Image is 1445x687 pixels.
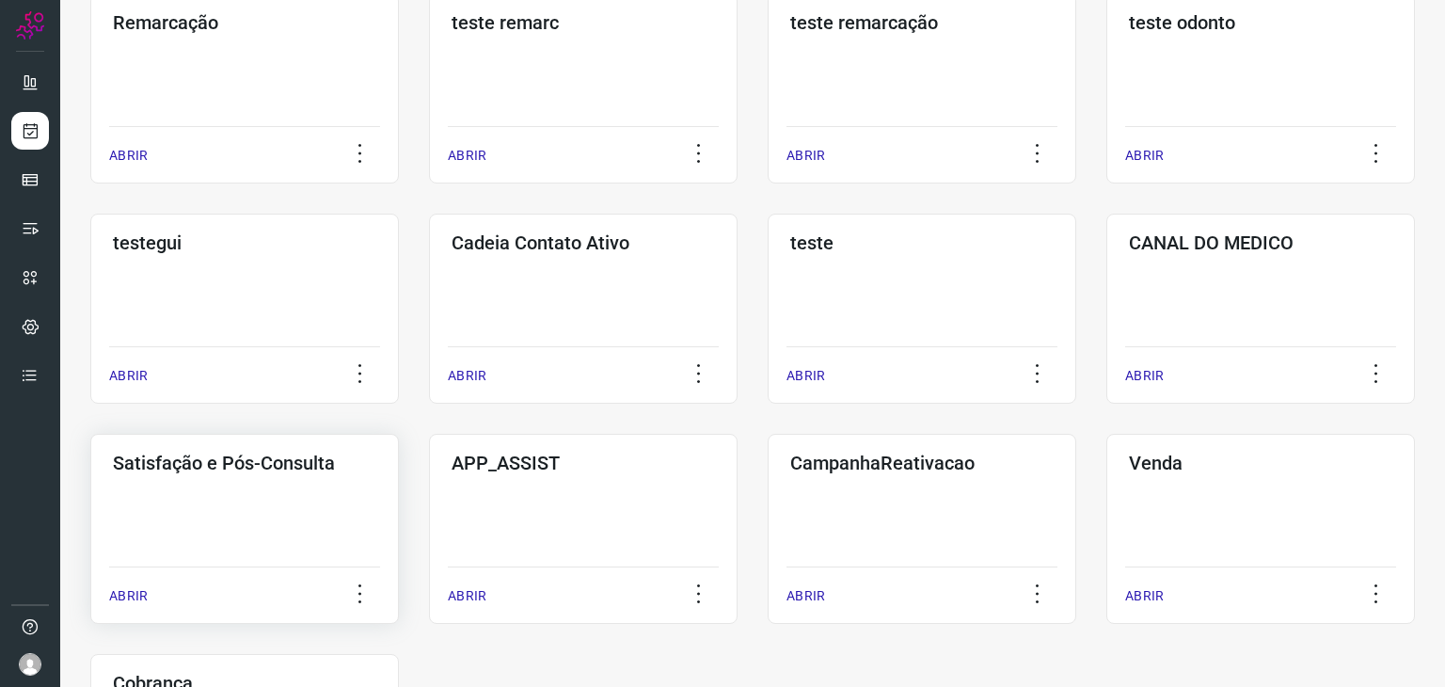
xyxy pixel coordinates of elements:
[109,146,148,166] p: ABRIR
[786,586,825,606] p: ABRIR
[790,11,1054,34] h3: teste remarcação
[1125,366,1164,386] p: ABRIR
[448,146,486,166] p: ABRIR
[113,11,376,34] h3: Remarcação
[16,11,44,40] img: Logo
[1129,11,1392,34] h3: teste odonto
[452,11,715,34] h3: teste remarc
[19,653,41,676] img: avatar-user-boy.jpg
[790,232,1054,254] h3: teste
[1125,586,1164,606] p: ABRIR
[1129,452,1392,474] h3: Venda
[452,232,715,254] h3: Cadeia Contato Ativo
[109,366,148,386] p: ABRIR
[1125,146,1164,166] p: ABRIR
[790,452,1054,474] h3: CampanhaReativacao
[448,366,486,386] p: ABRIR
[786,146,825,166] p: ABRIR
[109,586,148,606] p: ABRIR
[113,232,376,254] h3: testegui
[786,366,825,386] p: ABRIR
[448,586,486,606] p: ABRIR
[113,452,376,474] h3: Satisfação e Pós-Consulta
[1129,232,1392,254] h3: CANAL DO MEDICO
[452,452,715,474] h3: APP_ASSIST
